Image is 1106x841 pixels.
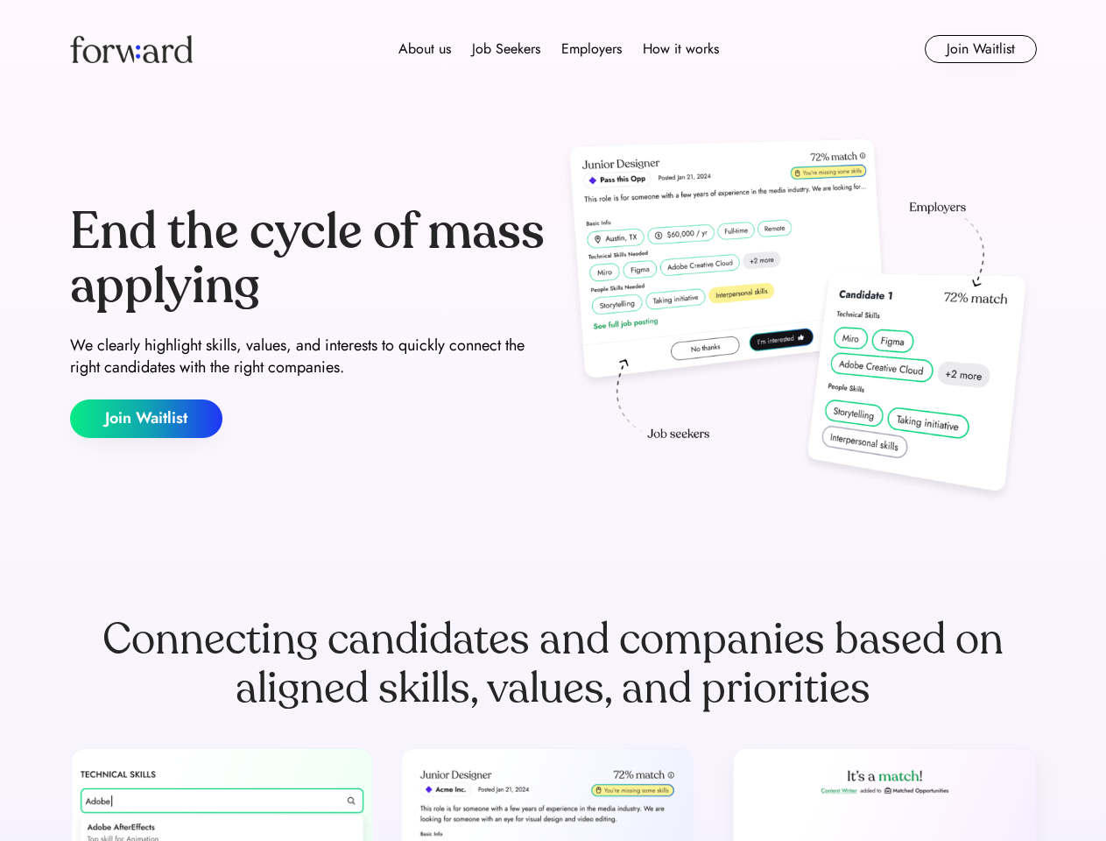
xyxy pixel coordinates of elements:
div: Employers [561,39,622,60]
img: hero-image.png [560,133,1037,510]
img: Forward logo [70,35,193,63]
div: Connecting candidates and companies based on aligned skills, values, and priorities [70,615,1037,713]
div: Job Seekers [472,39,540,60]
button: Join Waitlist [70,399,222,438]
div: How it works [643,39,719,60]
div: End the cycle of mass applying [70,205,546,313]
button: Join Waitlist [925,35,1037,63]
div: About us [398,39,451,60]
div: We clearly highlight skills, values, and interests to quickly connect the right candidates with t... [70,335,546,378]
